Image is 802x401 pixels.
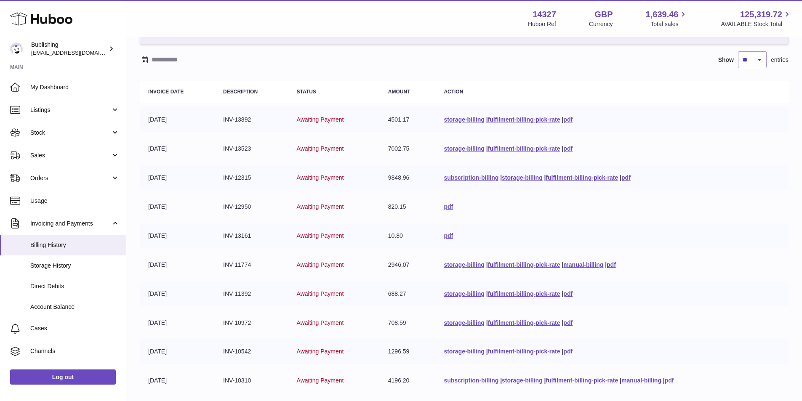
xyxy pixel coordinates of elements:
td: [DATE] [140,107,215,132]
a: pdf [563,348,573,355]
span: Awaiting Payment [297,116,344,123]
label: Show [718,56,734,64]
td: INV-10972 [215,311,288,335]
a: subscription-billing [444,377,498,384]
a: storage-billing [444,116,484,123]
a: Log out [10,369,116,385]
strong: 14327 [533,9,556,20]
a: storage-billing [444,290,484,297]
span: Direct Debits [30,282,120,290]
span: Invoicing and Payments [30,220,111,228]
td: [DATE] [140,252,215,277]
span: Orders [30,174,111,182]
span: entries [771,56,789,64]
td: 7002.75 [380,136,436,161]
a: storage-billing [502,174,542,181]
span: Awaiting Payment [297,290,344,297]
span: | [486,116,488,123]
td: 9848.96 [380,165,436,190]
span: | [562,116,563,123]
span: Channels [30,347,120,355]
span: | [620,174,621,181]
span: | [562,145,563,152]
a: fulfilment-billing-pick-rate [488,290,560,297]
td: INV-12315 [215,165,288,190]
td: [DATE] [140,368,215,393]
td: 820.15 [380,194,436,219]
div: Currency [589,20,613,28]
td: [DATE] [140,311,215,335]
a: pdf [563,290,573,297]
span: Cases [30,324,120,332]
td: 708.59 [380,311,436,335]
a: manual-billing [621,377,661,384]
span: Awaiting Payment [297,145,344,152]
span: 1,639.46 [646,9,679,20]
a: manual-billing [563,261,603,268]
a: pdf [607,261,616,268]
a: pdf [444,232,453,239]
td: [DATE] [140,281,215,306]
a: storage-billing [444,319,484,326]
td: INV-10310 [215,368,288,393]
span: Awaiting Payment [297,203,344,210]
td: [DATE] [140,339,215,364]
td: INV-10542 [215,339,288,364]
span: Account Balance [30,303,120,311]
a: pdf [563,116,573,123]
span: Awaiting Payment [297,377,344,384]
span: | [486,290,488,297]
a: storage-billing [444,348,484,355]
strong: GBP [594,9,613,20]
span: Awaiting Payment [297,232,344,239]
td: INV-12950 [215,194,288,219]
span: Sales [30,151,111,159]
span: | [620,377,621,384]
span: | [544,174,546,181]
span: | [486,348,488,355]
span: Awaiting Payment [297,348,344,355]
div: Huboo Ref [528,20,556,28]
td: 4501.17 [380,107,436,132]
span: AVAILABLE Stock Total [721,20,792,28]
span: | [562,261,563,268]
span: | [562,348,563,355]
span: Awaiting Payment [297,319,344,326]
a: storage-billing [502,377,542,384]
td: 10.80 [380,223,436,248]
strong: Amount [388,89,410,95]
span: [EMAIL_ADDRESS][DOMAIN_NAME] [31,49,124,56]
span: | [486,145,488,152]
strong: Action [444,89,463,95]
span: | [562,319,563,326]
span: | [500,174,502,181]
a: pdf [563,319,573,326]
a: pdf [563,145,573,152]
td: 1296.59 [380,339,436,364]
a: fulfilment-billing-pick-rate [488,319,560,326]
span: | [562,290,563,297]
td: INV-11392 [215,281,288,306]
span: Listings [30,106,111,114]
a: fulfilment-billing-pick-rate [488,348,560,355]
a: pdf [444,203,453,210]
a: pdf [665,377,674,384]
a: storage-billing [444,145,484,152]
td: INV-11774 [215,252,288,277]
td: [DATE] [140,223,215,248]
span: Awaiting Payment [297,174,344,181]
td: 4196.20 [380,368,436,393]
span: | [663,377,665,384]
td: [DATE] [140,194,215,219]
span: | [500,377,502,384]
span: | [544,377,546,384]
td: [DATE] [140,165,215,190]
span: | [486,261,488,268]
div: Bublishing [31,41,107,57]
a: fulfilment-billing-pick-rate [488,261,560,268]
img: accounting@bublishing.com [10,42,23,55]
span: | [486,319,488,326]
a: 125,319.72 AVAILABLE Stock Total [721,9,792,28]
a: fulfilment-billing-pick-rate [546,377,618,384]
a: storage-billing [444,261,484,268]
